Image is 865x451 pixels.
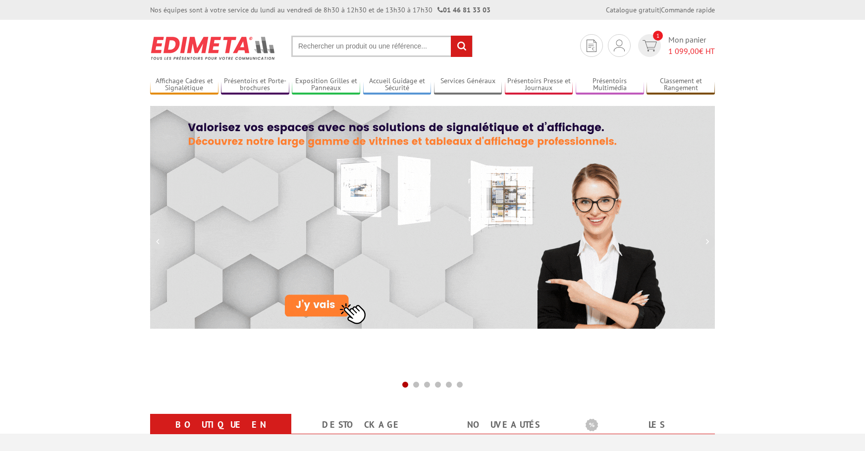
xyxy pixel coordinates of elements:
[643,40,657,51] img: devis rapide
[653,31,663,41] span: 1
[668,46,715,57] span: € HT
[505,77,573,93] a: Présentoirs Presse et Journaux
[606,5,715,15] div: |
[437,5,490,14] strong: 01 46 81 33 03
[221,77,289,93] a: Présentoirs et Porte-brochures
[292,77,360,93] a: Exposition Grilles et Panneaux
[291,36,473,57] input: Rechercher un produit ou une référence...
[434,77,502,93] a: Services Généraux
[668,34,715,57] span: Mon panier
[150,30,276,66] img: Présentoir, panneau, stand - Edimeta - PLV, affichage, mobilier bureau, entreprise
[150,5,490,15] div: Nos équipes sont à votre service du lundi au vendredi de 8h30 à 12h30 et de 13h30 à 17h30
[636,34,715,57] a: devis rapide 1 Mon panier 1 099,00€ HT
[576,77,644,93] a: Présentoirs Multimédia
[614,40,625,51] img: devis rapide
[587,40,596,52] img: devis rapide
[303,416,421,434] a: Destockage
[586,416,709,436] b: Les promotions
[647,77,715,93] a: Classement et Rangement
[451,36,472,57] input: rechercher
[363,77,432,93] a: Accueil Guidage et Sécurité
[150,77,218,93] a: Affichage Cadres et Signalétique
[668,46,699,56] span: 1 099,00
[661,5,715,14] a: Commande rapide
[606,5,659,14] a: Catalogue gratuit
[444,416,562,434] a: nouveautés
